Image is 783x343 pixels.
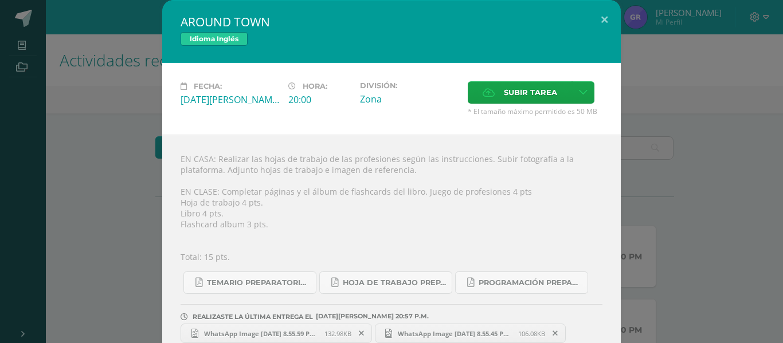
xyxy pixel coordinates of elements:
span: Hora: [303,82,327,90]
span: REALIZASTE LA ÚLTIMA ENTREGA EL [193,313,313,321]
h2: AROUND TOWN [181,14,602,30]
span: 106.08KB [518,329,545,338]
span: WhatsApp Image [DATE] 8.55.59 PM.jpeg [198,329,324,338]
span: Programación Preparatoria Inglés B.pdf [479,278,582,287]
span: Temario preparatoria 4-2025.pdf [207,278,310,287]
span: Idioma Inglés [181,32,248,46]
span: Remover entrega [546,327,565,340]
span: Subir tarea [504,82,557,103]
span: Hoja de trabajo PREPARATORIA1.pdf [343,278,446,287]
a: WhatsApp Image [DATE] 8.55.45 PM.jpeg 106.08KB [375,324,566,343]
a: Hoja de trabajo PREPARATORIA1.pdf [319,271,452,294]
a: WhatsApp Image [DATE] 8.55.59 PM.jpeg 132.98KB [181,324,372,343]
span: 132.98KB [324,329,351,338]
div: Zona [360,93,459,105]
a: Temario preparatoria 4-2025.pdf [183,271,316,294]
span: * El tamaño máximo permitido es 50 MB [468,107,602,116]
span: Fecha: [194,82,222,90]
span: [DATE][PERSON_NAME] 20:57 P.M. [313,316,429,317]
span: WhatsApp Image [DATE] 8.55.45 PM.jpeg [392,329,518,338]
label: División: [360,81,459,90]
span: Remover entrega [352,327,371,340]
div: [DATE][PERSON_NAME] [181,93,279,106]
a: Programación Preparatoria Inglés B.pdf [455,271,588,294]
div: 20:00 [288,93,351,106]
